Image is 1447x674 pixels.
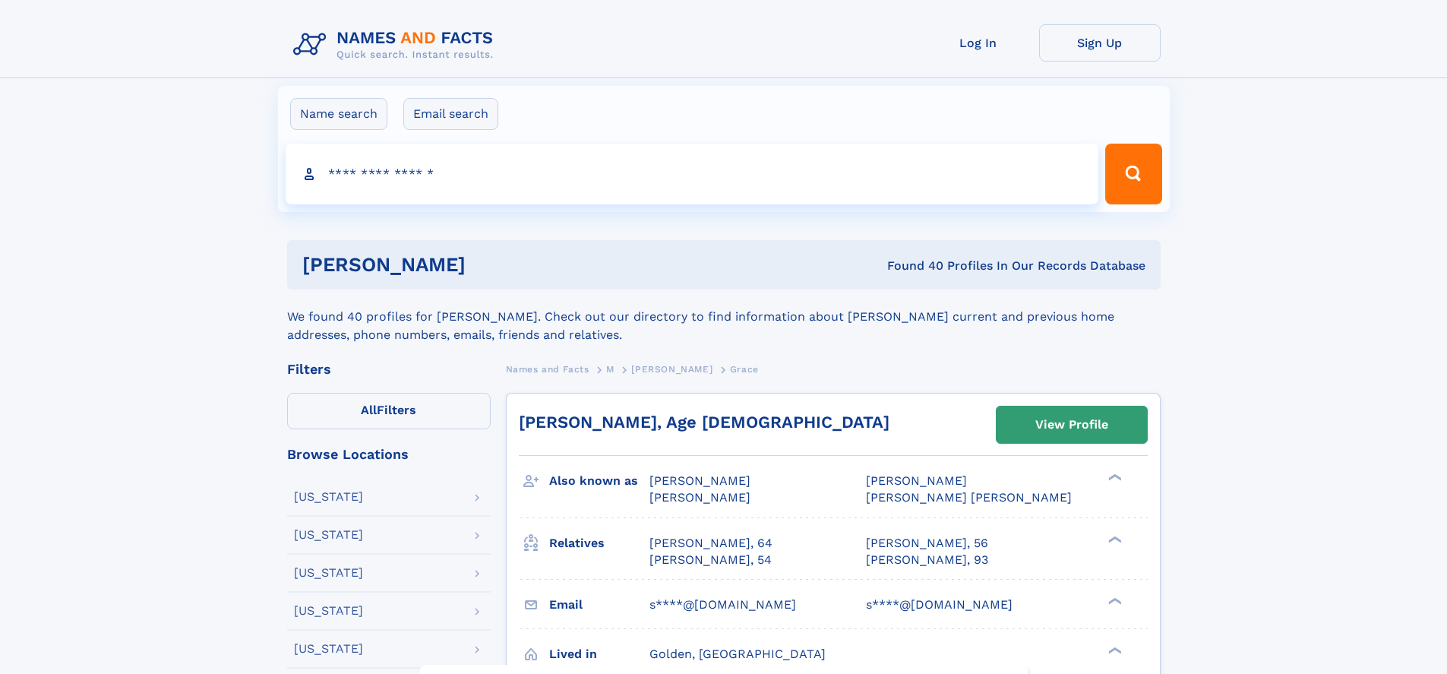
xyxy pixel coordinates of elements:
div: ❯ [1104,534,1123,544]
input: search input [286,144,1099,204]
div: Filters [287,362,491,376]
div: [US_STATE] [294,529,363,541]
span: All [361,403,377,417]
button: Search Button [1105,144,1161,204]
div: Found 40 Profiles In Our Records Database [676,258,1145,274]
h3: Also known as [549,468,649,494]
label: Email search [403,98,498,130]
div: We found 40 profiles for [PERSON_NAME]. Check out our directory to find information about [PERSON... [287,290,1161,344]
label: Filters [287,393,491,429]
a: Sign Up [1039,24,1161,62]
div: [US_STATE] [294,643,363,655]
img: Logo Names and Facts [287,24,506,65]
a: [PERSON_NAME], 54 [649,552,772,568]
span: [PERSON_NAME] [866,473,967,488]
span: [PERSON_NAME] [631,364,712,375]
div: [US_STATE] [294,605,363,617]
span: [PERSON_NAME] [PERSON_NAME] [866,490,1072,505]
h3: Relatives [549,530,649,556]
a: [PERSON_NAME], 56 [866,535,988,552]
div: View Profile [1035,407,1108,442]
span: [PERSON_NAME] [649,490,750,505]
a: [PERSON_NAME], 64 [649,535,772,552]
span: [PERSON_NAME] [649,473,750,488]
span: Golden, [GEOGRAPHIC_DATA] [649,647,826,661]
h1: [PERSON_NAME] [302,255,677,274]
a: Names and Facts [506,359,589,378]
a: [PERSON_NAME], 93 [866,552,988,568]
div: Browse Locations [287,448,491,461]
a: [PERSON_NAME] [631,359,712,378]
h3: Email [549,592,649,618]
a: Log In [918,24,1039,62]
div: ❯ [1104,596,1123,606]
div: [US_STATE] [294,491,363,503]
div: ❯ [1104,473,1123,483]
div: ❯ [1104,645,1123,655]
h3: Lived in [549,641,649,667]
span: M [606,364,615,375]
span: Grace [730,364,759,375]
div: [US_STATE] [294,567,363,579]
a: [PERSON_NAME], Age [DEMOGRAPHIC_DATA] [519,413,889,432]
a: View Profile [997,407,1147,443]
a: M [606,359,615,378]
label: Name search [290,98,387,130]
